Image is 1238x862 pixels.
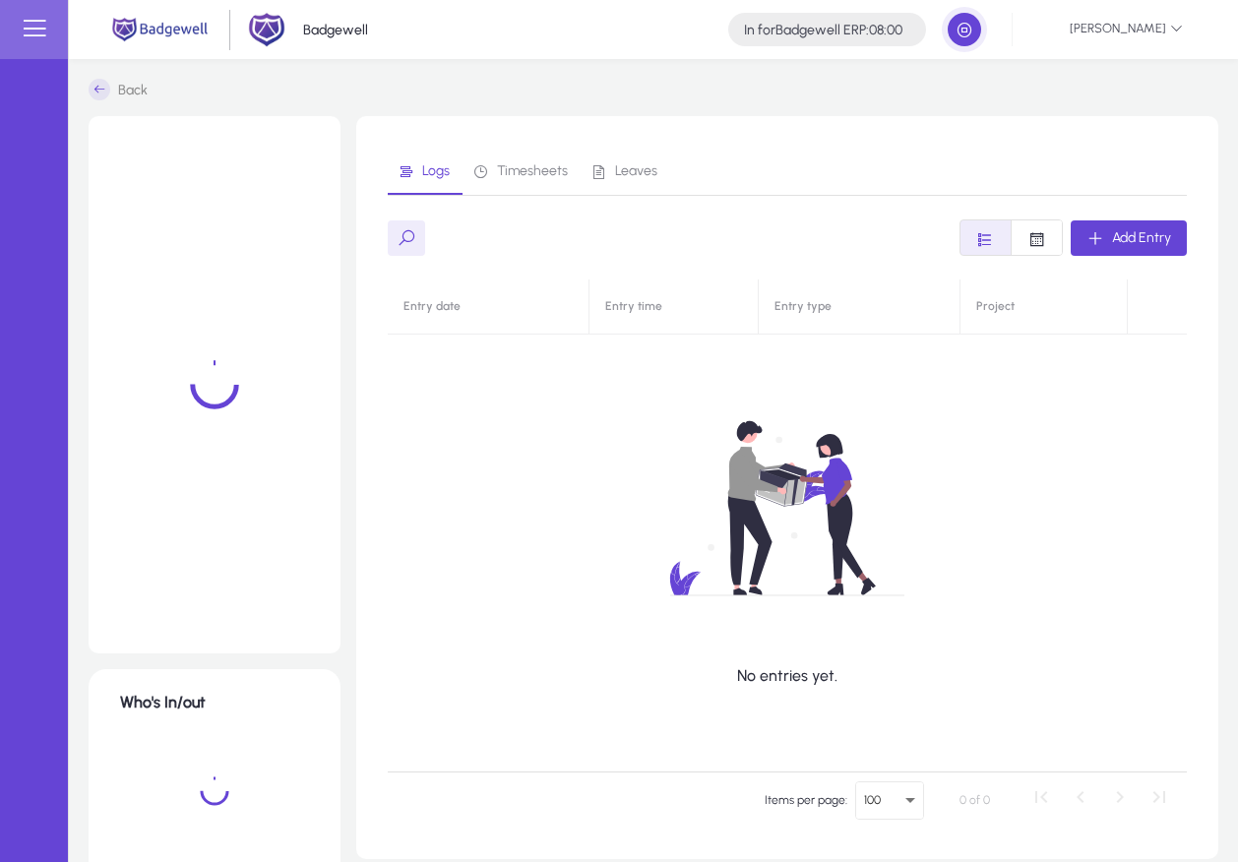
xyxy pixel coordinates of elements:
[1013,12,1199,47] button: [PERSON_NAME]
[497,164,568,178] span: Timesheets
[869,22,902,38] span: 08:00
[581,148,670,195] a: Leaves
[89,79,148,100] a: Back
[388,771,1187,828] mat-paginator: Select page
[108,16,212,43] img: main.png
[1028,13,1062,46] img: 39.jpeg
[1028,13,1183,46] span: [PERSON_NAME]
[388,148,463,195] a: Logs
[765,790,847,810] div: Items per page:
[744,22,775,38] span: In for
[959,219,1063,256] mat-button-toggle-group: Font Style
[303,22,368,38] p: Badgewell
[570,366,1005,651] img: no-data.svg
[737,666,837,685] p: No entries yet.
[248,11,285,48] img: 2.png
[120,693,309,711] h1: Who's In/out
[864,793,881,807] span: 100
[744,22,902,38] h4: Badgewell ERP
[1071,220,1187,256] button: Add Entry
[422,164,450,178] span: Logs
[463,148,581,195] a: Timesheets
[615,164,657,178] span: Leaves
[959,790,990,810] div: 0 of 0
[1112,229,1171,246] span: Add Entry
[866,22,869,38] span: :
